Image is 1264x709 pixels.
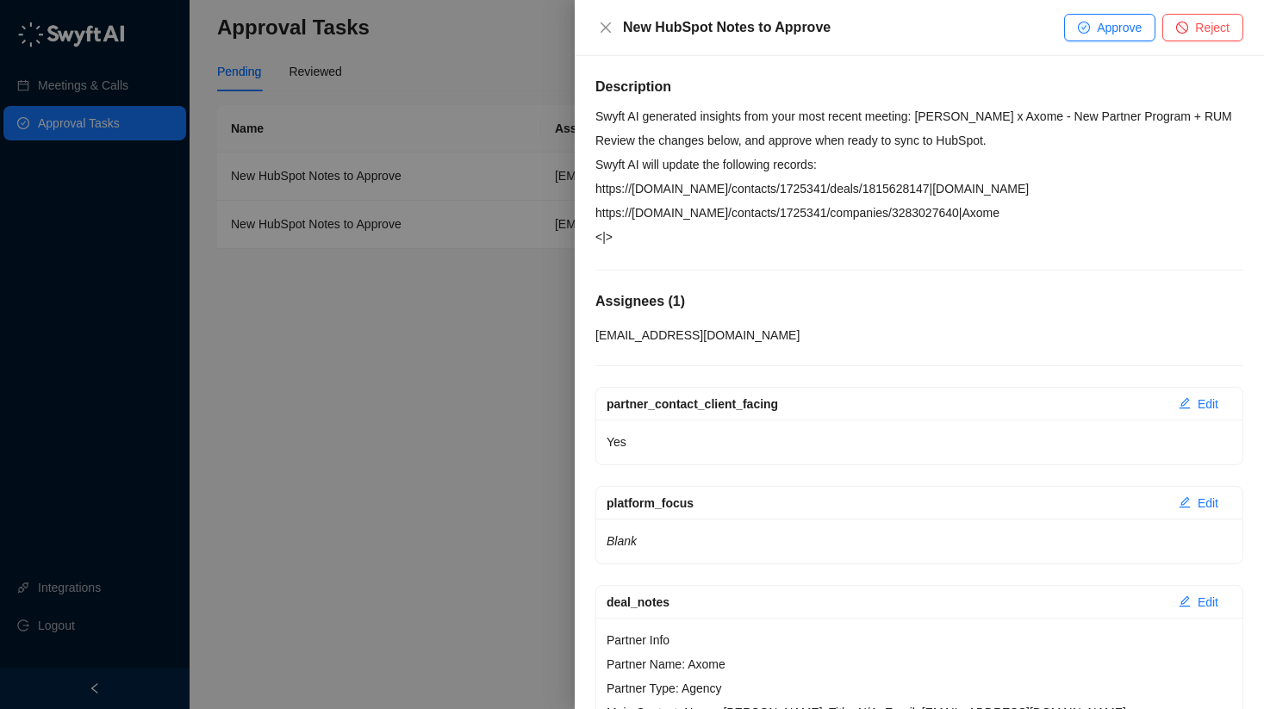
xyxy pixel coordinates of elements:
button: Edit [1165,390,1232,418]
em: Blank [607,534,637,548]
span: [EMAIL_ADDRESS][DOMAIN_NAME] [595,328,800,342]
button: Edit [1165,489,1232,517]
p: <|> [595,225,1243,249]
h5: Assignees ( 1 ) [595,291,1243,312]
p: Swyft AI generated insights from your most recent meeting: [PERSON_NAME] x Axome - New Partner Pr... [595,104,1243,128]
span: Reject [1195,18,1230,37]
div: platform_focus [607,494,1165,513]
h5: Description [595,77,1243,97]
span: close [599,21,613,34]
p: Swyft AI will update the following records: [595,152,1243,177]
button: Approve [1064,14,1155,41]
button: Edit [1165,588,1232,616]
a: https://[DOMAIN_NAME]/contacts/1725341/companies/3283027640|Axome [595,206,999,220]
div: New HubSpot Notes to Approve [623,17,1064,38]
span: stop [1176,22,1188,34]
span: check-circle [1078,22,1090,34]
span: Approve [1097,18,1142,37]
span: Edit [1198,395,1218,414]
span: Edit [1198,494,1218,513]
span: Edit [1198,593,1218,612]
span: edit [1179,595,1191,607]
a: https://[DOMAIN_NAME]/contacts/1725341/deals/1815628147|[DOMAIN_NAME] [595,182,1029,196]
button: Reject [1162,14,1243,41]
button: Close [595,17,616,38]
p: Yes [607,430,1232,454]
p: Review the changes below, and approve when ready to sync to HubSpot. [595,128,1243,152]
div: partner_contact_client_facing [607,395,1165,414]
div: deal_notes [607,593,1165,612]
span: edit [1179,496,1191,508]
span: edit [1179,397,1191,409]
